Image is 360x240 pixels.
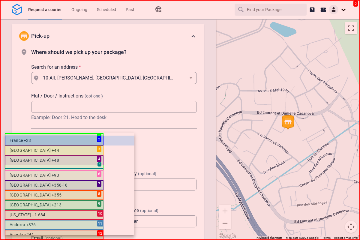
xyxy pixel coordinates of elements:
[5,200,134,210] li: [GEOGRAPHIC_DATA] +213
[5,155,134,165] li: [GEOGRAPHIC_DATA] +48
[5,136,134,145] li: France +33
[5,145,134,155] li: [GEOGRAPHIC_DATA] +44
[5,230,134,240] li: Angola +244
[5,210,134,220] li: [US_STATE] +1-684
[5,180,134,190] li: [GEOGRAPHIC_DATA] +358-18
[5,170,134,180] li: [GEOGRAPHIC_DATA] +93
[5,190,134,200] li: [GEOGRAPHIC_DATA] +355
[5,220,134,230] li: Andorra +376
